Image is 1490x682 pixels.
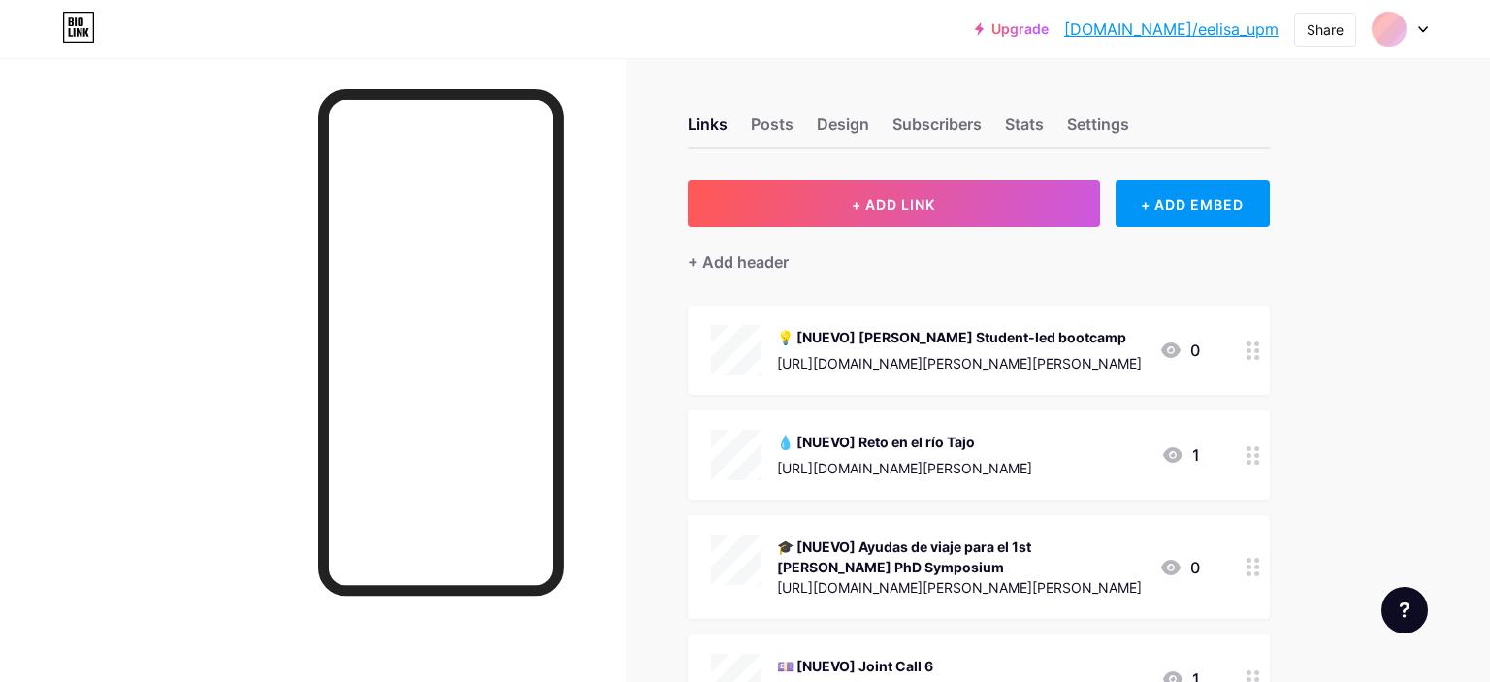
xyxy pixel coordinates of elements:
[751,113,794,147] div: Posts
[1067,113,1129,147] div: Settings
[1064,17,1279,41] a: [DOMAIN_NAME]/eelisa_upm
[892,113,982,147] div: Subscribers
[688,180,1100,227] button: + ADD LINK
[1159,339,1200,362] div: 0
[1159,556,1200,579] div: 0
[777,536,1144,577] div: 🎓 [NUEVO] Ayudas de viaje para el 1st [PERSON_NAME] PhD Symposium
[777,577,1144,598] div: [URL][DOMAIN_NAME][PERSON_NAME][PERSON_NAME]
[777,432,1032,452] div: 💧 [NUEVO] Reto en el río Tajo
[688,250,789,274] div: + Add header
[975,21,1049,37] a: Upgrade
[777,458,1032,478] div: [URL][DOMAIN_NAME][PERSON_NAME]
[688,113,728,147] div: Links
[777,656,1142,676] div: 💷 [NUEVO] Joint Call 6
[817,113,869,147] div: Design
[1005,113,1044,147] div: Stats
[1161,443,1200,467] div: 1
[777,353,1142,373] div: [URL][DOMAIN_NAME][PERSON_NAME][PERSON_NAME]
[1116,180,1270,227] div: + ADD EMBED
[1307,19,1344,40] div: Share
[852,196,935,212] span: + ADD LINK
[777,327,1142,347] div: 💡 [NUEVO] [PERSON_NAME] Student-led bootcamp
